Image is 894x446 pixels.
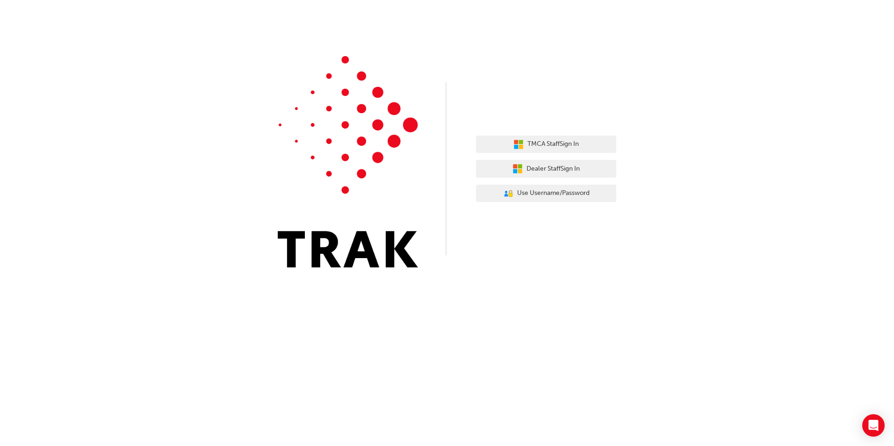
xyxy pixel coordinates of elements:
img: Trak [278,56,418,267]
button: Use Username/Password [476,185,616,202]
button: Dealer StaffSign In [476,160,616,178]
button: TMCA StaffSign In [476,136,616,153]
span: TMCA Staff Sign In [527,139,579,150]
span: Dealer Staff Sign In [526,164,580,174]
div: Open Intercom Messenger [862,414,885,437]
span: Use Username/Password [517,188,590,199]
